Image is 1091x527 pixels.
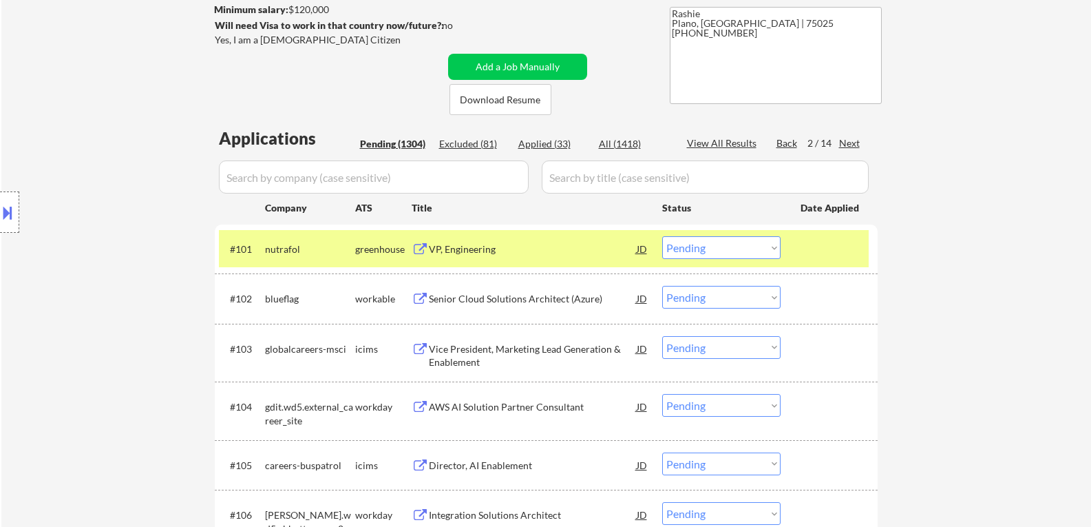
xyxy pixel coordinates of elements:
input: Search by title (case sensitive) [542,161,869,194]
div: ATS [355,201,412,215]
div: JD [635,286,649,311]
div: #104 [230,400,254,414]
div: $120,000 [214,3,443,17]
div: workday [355,508,412,522]
div: Company [265,201,355,215]
div: AWS AI Solution Partner Consultant [429,400,637,414]
div: All (1418) [599,137,668,151]
div: Excluded (81) [439,137,508,151]
div: JD [635,502,649,527]
div: Integration Solutions Architect [429,508,637,522]
div: Director, AI Enablement [429,459,637,473]
div: nutrafol [265,242,355,256]
div: JD [635,336,649,361]
div: Pending (1304) [360,137,429,151]
div: #103 [230,342,254,356]
div: #105 [230,459,254,473]
div: View All Results [687,136,761,150]
div: Title [412,201,649,215]
div: Date Applied [801,201,861,215]
button: Download Resume [449,84,551,115]
div: Applications [219,130,355,147]
div: gdit.wd5.external_career_site [265,400,355,427]
div: icims [355,342,412,356]
div: 2 / 14 [807,136,839,150]
div: JD [635,236,649,261]
button: Add a Job Manually [448,54,587,80]
div: Next [839,136,861,150]
div: greenhouse [355,242,412,256]
div: careers-buspatrol [265,459,355,473]
div: JD [635,453,649,477]
div: Vice President, Marketing Lead Generation & Enablement [429,342,637,369]
div: workable [355,292,412,306]
div: Yes, I am a [DEMOGRAPHIC_DATA] Citizen [215,33,447,47]
div: VP, Engineering [429,242,637,256]
div: Senior Cloud Solutions Architect (Azure) [429,292,637,306]
div: Status [662,195,781,220]
div: JD [635,394,649,419]
div: Applied (33) [518,137,587,151]
div: workday [355,400,412,414]
div: blueflag [265,292,355,306]
strong: Will need Visa to work in that country now/future?: [215,19,444,31]
div: no [442,19,481,32]
div: #106 [230,508,254,522]
div: icims [355,459,412,473]
div: globalcareers-msci [265,342,355,356]
strong: Minimum salary: [214,3,288,15]
div: Back [776,136,798,150]
input: Search by company (case sensitive) [219,161,529,194]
